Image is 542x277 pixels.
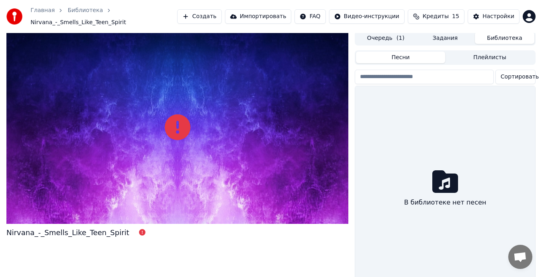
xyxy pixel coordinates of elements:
[6,8,22,25] img: youka
[452,12,459,21] span: 15
[423,12,449,21] span: Кредиты
[501,73,539,81] span: Сортировать
[31,19,126,27] span: Nirvana_-_Smells_Like_Teen_Spirit
[31,6,55,14] a: Главная
[401,194,489,211] div: В библиотеке нет песен
[329,9,405,24] button: Видео-инструкции
[415,32,475,44] button: Задания
[295,9,325,24] button: FAQ
[508,245,532,269] div: Открытый чат
[177,9,221,24] button: Создать
[6,227,129,238] div: Nirvana_-_Smells_Like_Teen_Spirit
[397,34,405,42] span: ( 1 )
[483,12,514,21] div: Настройки
[468,9,520,24] button: Настройки
[356,52,445,63] button: Песни
[67,6,103,14] a: Библиотека
[408,9,464,24] button: Кредиты15
[475,32,534,44] button: Библиотека
[31,6,177,27] nav: breadcrumb
[445,52,534,63] button: Плейлисты
[225,9,292,24] button: Импортировать
[356,32,415,44] button: Очередь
